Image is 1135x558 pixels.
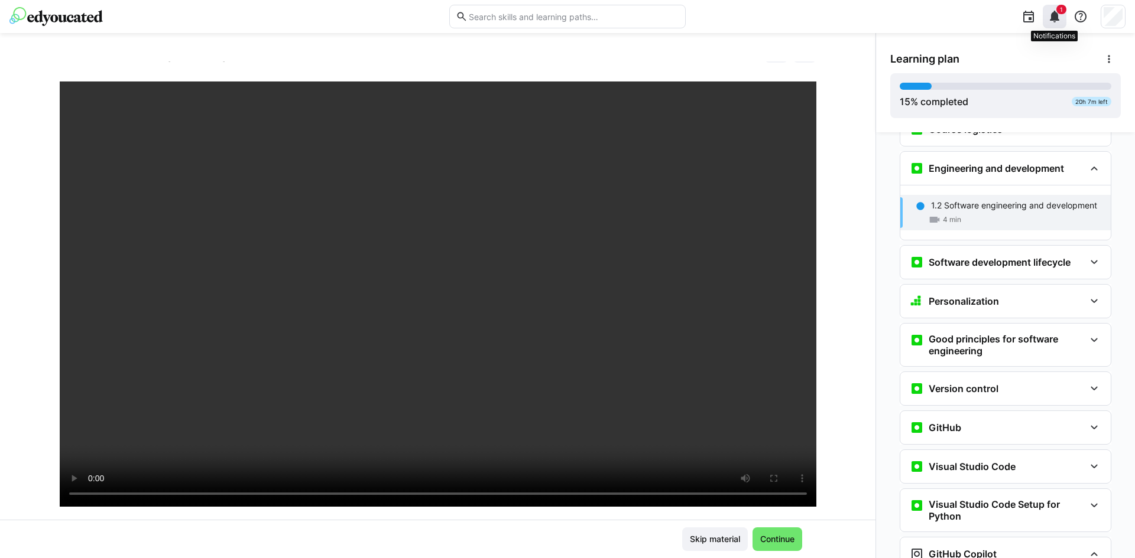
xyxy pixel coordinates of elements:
button: Skip material [682,527,748,551]
span: 15 [900,96,910,107]
h3: Visual Studio Code [929,461,1016,472]
div: 20h 7m left [1072,97,1111,106]
p: 1.2 Software engineering and development [931,200,1097,211]
h3: Engineering and development [929,162,1064,174]
span: 4 min [943,215,961,224]
div: Notifications [1031,31,1078,41]
span: Learning plan [890,53,959,66]
input: Search skills and learning paths… [468,11,679,22]
h3: Personalization [929,295,999,307]
button: Continue [753,527,802,551]
span: 1 [1060,6,1063,13]
h3: Visual Studio Code Setup for Python [929,498,1085,522]
h3: Good principles for software engineering [929,333,1085,357]
h3: Software development lifecycle [929,256,1071,268]
div: % completed [900,94,968,109]
span: Continue [758,533,796,545]
h3: Version control [929,383,998,394]
h3: GitHub [929,422,961,433]
span: Skip material [688,533,742,545]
